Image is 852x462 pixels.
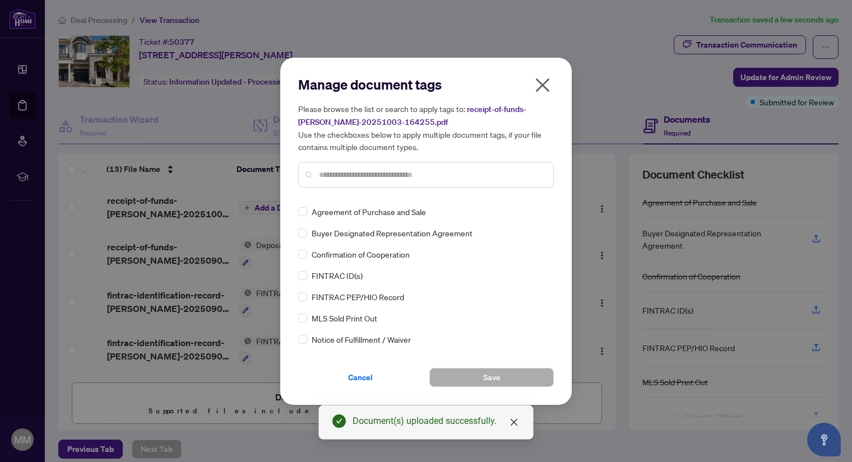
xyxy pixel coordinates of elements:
span: receipt-of-funds-[PERSON_NAME]-20251003-164255.pdf [298,104,526,127]
button: Cancel [298,368,423,387]
a: Close [508,416,520,428]
span: Notice of Fulfillment / Waiver [312,333,411,346]
span: check-circle [332,414,346,428]
div: Document(s) uploaded successfully. [353,414,520,428]
span: close [510,418,518,427]
h5: Please browse the list or search to apply tags to: Use the checkboxes below to apply multiple doc... [298,102,554,153]
span: Agreement of Purchase and Sale [312,206,426,218]
span: MLS Sold Print Out [312,312,377,324]
h2: Manage document tags [298,76,554,94]
span: close [534,76,552,94]
span: FINTRAC PEP/HIO Record [312,291,404,303]
span: FINTRAC ID(s) [312,269,363,282]
span: Buyer Designated Representation Agreement [312,227,473,239]
span: Cancel [348,368,373,386]
span: Confirmation of Cooperation [312,248,410,260]
button: Open asap [807,423,841,456]
button: Save [429,368,554,387]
